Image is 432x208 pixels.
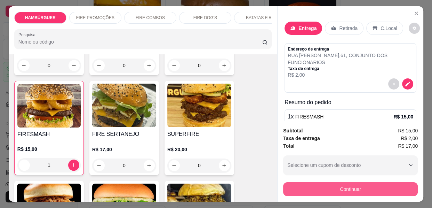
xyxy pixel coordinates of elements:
[283,143,294,149] strong: Total
[246,15,274,21] p: BATATAS FIRE
[167,130,231,138] h4: SUPERFIRE
[167,84,231,127] img: product-image
[398,142,418,150] span: R$ 17,00
[283,136,320,141] strong: Taxa de entrega
[288,113,323,121] p: 1 x
[288,46,413,52] p: Endereço de entrega
[288,66,413,71] p: Taxa de entrega
[283,128,303,133] strong: Subtotal
[136,15,165,21] p: FIRE COMBOS
[76,15,114,21] p: FIRE PROMOÇÕES
[25,15,56,21] p: HAMBÚRGUER
[402,78,413,90] button: decrease-product-quantity
[401,134,418,142] span: R$ 2,00
[92,146,156,153] p: R$ 17,00
[288,52,413,66] p: RUA [PERSON_NAME] , 61 , CONJUNTO DOS FUNCIONARIOS
[339,25,358,32] p: Retirada
[283,155,418,175] button: Selecione um cupom de desconto
[381,25,397,32] p: C.Local
[411,8,422,19] button: Close
[17,130,81,139] h4: FIRESMASH
[283,182,418,196] button: Continuar
[18,38,262,45] input: Pesquisa
[393,113,413,120] p: R$ 15,00
[17,146,81,153] p: R$ 15,00
[92,130,156,138] h4: FIRE SERTANEJO
[288,71,413,78] p: R$ 2,00
[409,23,420,34] button: decrease-product-quantity
[295,114,324,120] span: FIRESMASH
[92,84,156,127] img: product-image
[167,146,231,153] p: R$ 20,00
[388,78,399,90] button: decrease-product-quantity
[298,25,317,32] p: Entrega
[193,15,217,21] p: FIRE DOG'S
[17,84,81,128] img: product-image
[398,127,418,134] span: R$ 15,00
[285,98,416,107] p: Resumo do pedido
[18,32,38,38] label: Pesquisa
